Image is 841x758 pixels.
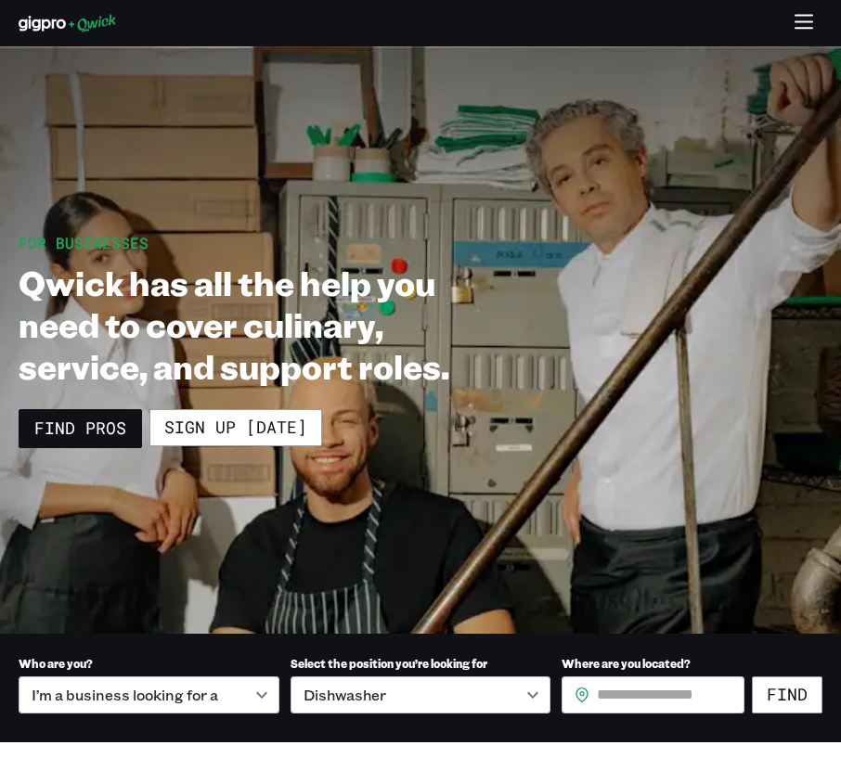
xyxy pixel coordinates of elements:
span: For Businesses [19,233,149,252]
h1: Qwick has all the help you need to cover culinary, service, and support roles. [19,262,501,387]
div: Dishwasher [291,676,551,713]
button: Find [752,676,822,713]
span: Select the position you’re looking for [291,656,487,671]
a: Sign up [DATE] [149,409,322,446]
div: I’m a business looking for a [19,676,279,713]
a: Find Pros [19,409,142,448]
span: Who are you? [19,656,93,671]
span: Where are you located? [562,656,691,671]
